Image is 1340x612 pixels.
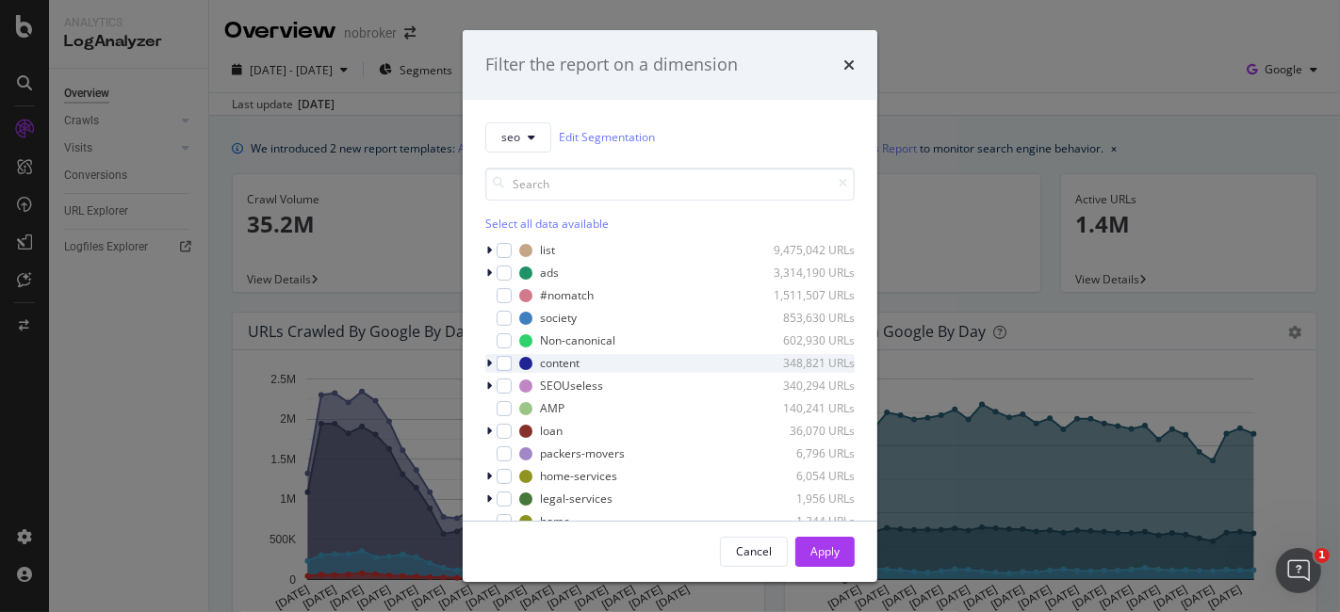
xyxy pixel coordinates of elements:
div: home-services [540,468,617,484]
button: Cancel [720,537,788,567]
div: Non-canonical [540,332,615,348]
div: 36,070 URLs [762,423,855,439]
button: seo [485,122,551,153]
div: Cancel [736,543,772,559]
div: 348,821 URLs [762,355,855,371]
div: 6,796 URLs [762,445,855,461]
div: content [540,355,580,371]
div: legal-services [540,491,613,507]
div: home [540,513,570,529]
div: AMP [540,400,564,416]
div: ads [540,265,559,281]
iframe: Intercom live chat [1276,548,1321,593]
span: 1 [1315,548,1330,563]
div: 9,475,042 URLs [762,242,855,258]
div: 6,054 URLs [762,468,855,484]
div: Apply [810,543,840,559]
div: Select all data available [485,216,855,232]
div: loan [540,423,563,439]
div: packers-movers [540,445,625,461]
span: seo [501,129,520,145]
div: SEOUseless [540,378,603,394]
div: 340,294 URLs [762,378,855,394]
button: Apply [795,537,855,567]
div: 140,241 URLs [762,400,855,416]
div: 3,314,190 URLs [762,265,855,281]
input: Search [485,168,855,201]
div: list [540,242,555,258]
div: Filter the report on a dimension [485,53,738,77]
div: society [540,310,577,326]
div: 1,511,507 URLs [762,287,855,303]
a: Edit Segmentation [559,127,655,147]
div: 602,930 URLs [762,332,855,348]
div: modal [463,30,877,582]
div: #nomatch [540,287,594,303]
div: 1,244 URLs [762,513,855,529]
div: 1,956 URLs [762,491,855,507]
div: times [843,53,855,77]
div: 853,630 URLs [762,310,855,326]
